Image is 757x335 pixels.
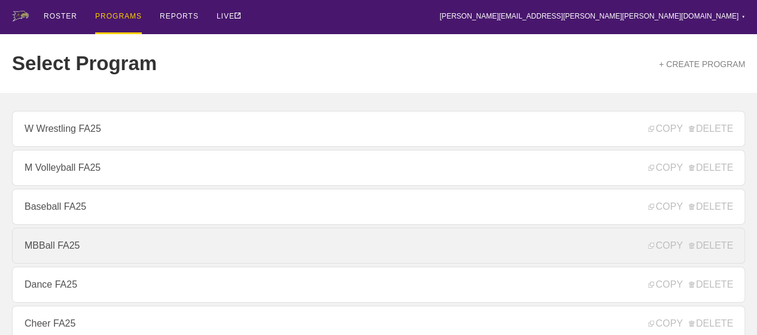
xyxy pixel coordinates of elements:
span: COPY [648,201,682,212]
span: DELETE [689,318,733,329]
span: COPY [648,240,682,251]
a: + CREATE PROGRAM [659,59,745,69]
span: COPY [648,123,682,134]
span: DELETE [689,201,733,212]
a: Baseball FA25 [12,189,745,225]
span: COPY [648,318,682,329]
span: COPY [648,162,682,173]
span: DELETE [689,123,733,134]
a: Dance FA25 [12,267,745,303]
div: ▼ [741,13,745,20]
img: logo [12,11,29,22]
iframe: Chat Widget [697,277,757,335]
a: MBBall FA25 [12,228,745,264]
a: W Wrestling FA25 [12,111,745,147]
a: M Volleyball FA25 [12,150,745,186]
span: DELETE [689,240,733,251]
span: DELETE [689,162,733,173]
span: COPY [648,279,682,290]
span: DELETE [689,279,733,290]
